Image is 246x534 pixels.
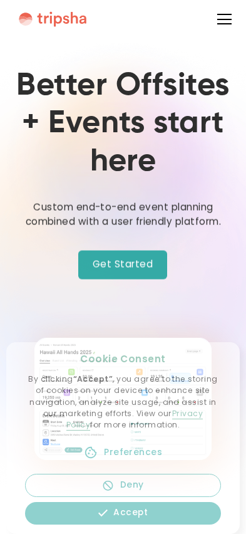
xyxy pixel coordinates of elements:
[25,374,221,431] p: By clicking , you agree to the storing of cookies on your device to enhance site navigation, anal...
[73,374,113,384] strong: “Accept”
[25,502,221,525] a: Accept
[120,479,144,492] div: Deny
[104,446,162,459] div: Preferences
[25,474,221,497] a: Deny
[78,251,167,280] a: Get Started
[25,201,221,228] strong: Custom end-to-end event planning combined with a user friendly platform.
[66,408,203,431] a: Privacy Policy
[13,67,234,181] h1: Better Offsites + Events start here
[25,441,221,464] a: Preferences
[19,11,86,28] img: Tripsha Logo
[113,506,148,520] div: Accept
[25,352,221,367] div: Cookie Consent
[13,11,109,28] a: home
[98,508,108,518] img: allow icon
[210,5,233,34] div: menu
